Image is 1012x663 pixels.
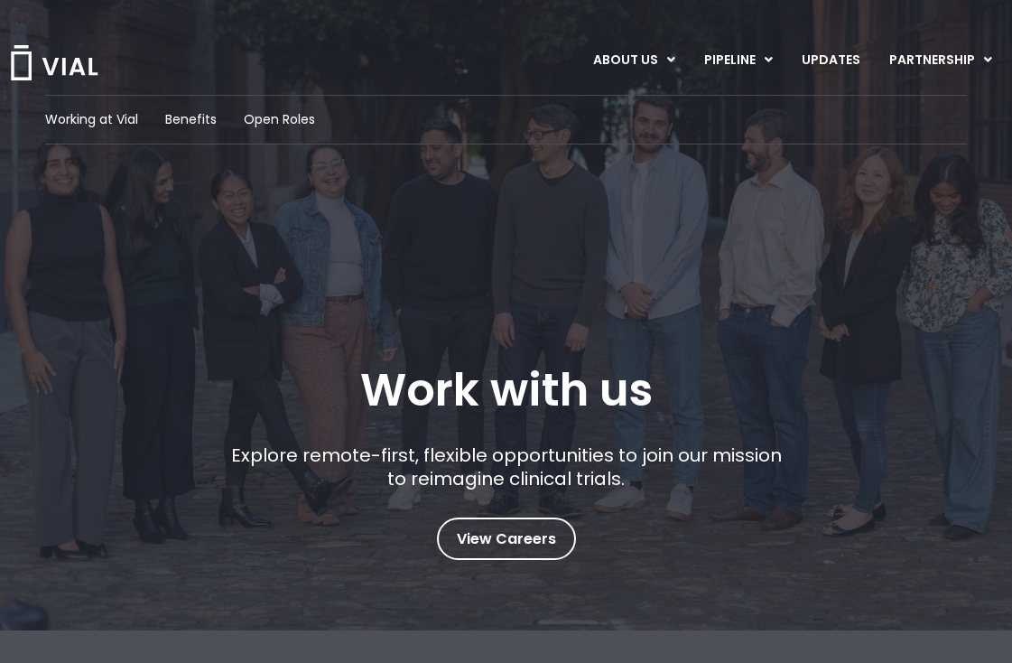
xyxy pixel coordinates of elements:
a: View Careers [437,518,576,560]
img: Vial Logo [9,45,99,80]
a: Working at Vial [45,110,138,129]
a: PIPELINEMenu Toggle [690,45,786,76]
span: View Careers [457,528,556,551]
a: UPDATES [787,45,874,76]
a: ABOUT USMenu Toggle [579,45,689,76]
h1: Work with us [360,364,653,416]
a: Benefits [165,110,217,129]
a: PARTNERSHIPMenu Toggle [875,45,1007,76]
a: Open Roles [244,110,315,129]
p: Explore remote-first, flexible opportunities to join our mission to reimagine clinical trials. [224,444,788,490]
